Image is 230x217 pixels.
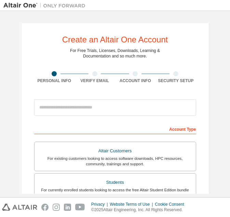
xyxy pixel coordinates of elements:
[115,78,156,84] div: Account Info
[2,204,37,211] img: altair_logo.svg
[34,123,196,134] div: Account Type
[34,78,75,84] div: Personal Info
[155,202,188,207] div: Cookie Consent
[70,48,160,59] div: For Free Trials, Licenses, Downloads, Learning & Documentation and so much more.
[41,204,49,211] img: facebook.svg
[39,146,192,156] div: Altair Customers
[3,2,89,9] img: Altair One
[39,156,192,167] div: For existing customers looking to access software downloads, HPC resources, community, trainings ...
[155,78,196,84] div: Security Setup
[75,78,115,84] div: Verify Email
[39,178,192,187] div: Students
[64,204,71,211] img: linkedin.svg
[91,202,110,207] div: Privacy
[75,204,85,211] img: youtube.svg
[110,202,155,207] div: Website Terms of Use
[39,187,192,198] div: For currently enrolled students looking to access the free Altair Student Edition bundle and all ...
[91,207,188,213] p: © 2025 Altair Engineering, Inc. All Rights Reserved.
[53,204,60,211] img: instagram.svg
[62,36,168,44] div: Create an Altair One Account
